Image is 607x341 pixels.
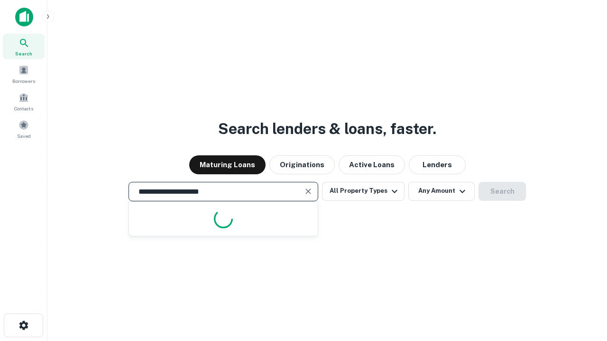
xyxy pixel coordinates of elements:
[17,132,31,140] span: Saved
[15,50,32,57] span: Search
[560,265,607,311] iframe: Chat Widget
[322,182,405,201] button: All Property Types
[3,116,45,142] a: Saved
[3,34,45,59] a: Search
[408,182,475,201] button: Any Amount
[409,155,466,174] button: Lenders
[3,89,45,114] a: Contacts
[189,155,266,174] button: Maturing Loans
[12,77,35,85] span: Borrowers
[269,155,335,174] button: Originations
[3,61,45,87] a: Borrowers
[218,117,436,140] h3: Search lenders & loans, faster.
[302,185,315,198] button: Clear
[14,105,33,112] span: Contacts
[15,8,33,27] img: capitalize-icon.png
[339,155,405,174] button: Active Loans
